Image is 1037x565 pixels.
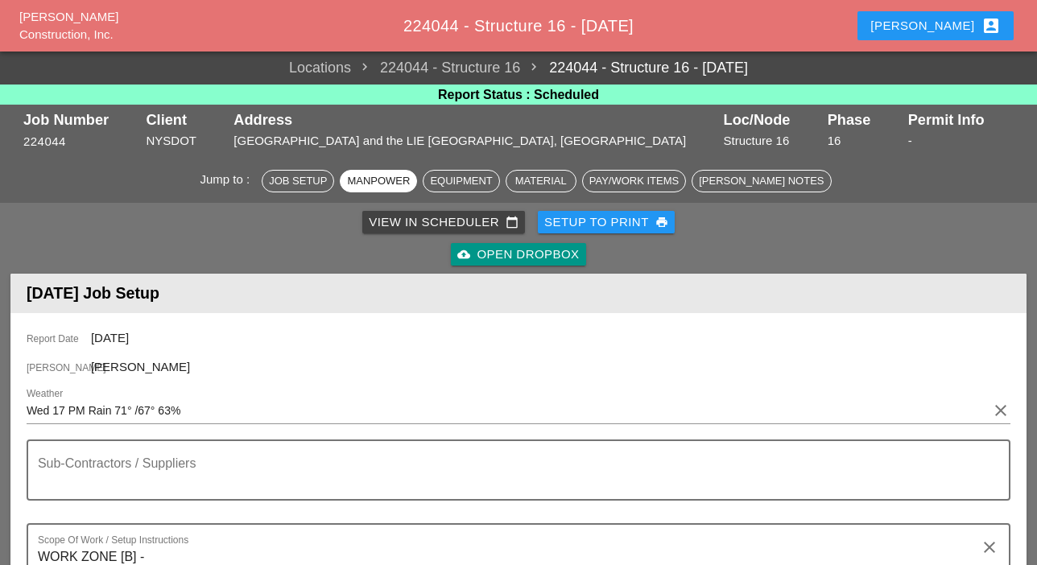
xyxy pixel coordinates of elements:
div: View in Scheduler [369,213,518,232]
span: Jump to : [200,172,256,186]
div: Phase [828,112,900,128]
div: Loc/Node [724,112,820,128]
span: Report Date [27,332,91,346]
div: Job Number [23,112,138,128]
a: View in Scheduler [362,211,525,233]
div: Job Setup [269,173,327,189]
span: [PERSON_NAME] [27,361,91,375]
div: 16 [828,132,900,151]
button: Material [506,170,576,192]
i: account_box [981,16,1001,35]
a: [PERSON_NAME] Construction, Inc. [19,10,118,42]
div: [PERSON_NAME] [870,16,1000,35]
span: [PERSON_NAME] [91,360,190,373]
div: Manpower [347,173,410,189]
a: 224044 - Structure 16 - [DATE] [520,57,748,79]
div: Address [233,112,715,128]
div: Open Dropbox [457,245,579,264]
a: Open Dropbox [451,243,585,266]
button: [PERSON_NAME] [857,11,1013,40]
button: [PERSON_NAME] Notes [692,170,831,192]
button: Manpower [340,170,417,192]
i: calendar_today [506,216,518,229]
a: Locations [289,57,351,79]
span: 224044 - Structure 16 - [DATE] [403,17,634,35]
input: Weather [27,398,988,423]
button: Job Setup [262,170,334,192]
div: [PERSON_NAME] Notes [699,173,824,189]
button: Pay/Work Items [582,170,686,192]
div: Material [513,173,569,189]
textarea: Sub-Contractors / Suppliers [38,460,986,499]
div: Permit Info [908,112,1014,128]
div: Structure 16 [724,132,820,151]
i: clear [980,538,999,557]
div: - [908,132,1014,151]
div: Pay/Work Items [589,173,679,189]
span: [DATE] [91,331,129,344]
i: cloud_upload [457,248,470,261]
div: Client [146,112,225,128]
button: Setup to Print [538,211,675,233]
header: [DATE] Job Setup [10,274,1027,313]
i: print [655,216,668,229]
div: Setup to Print [544,213,668,232]
div: Equipment [430,173,492,189]
button: Equipment [423,170,499,192]
span: 224044 - Structure 16 [351,57,520,79]
i: clear [991,401,1010,420]
button: 224044 [23,133,66,151]
div: NYSDOT [146,132,225,151]
div: [GEOGRAPHIC_DATA] and the LIE [GEOGRAPHIC_DATA], [GEOGRAPHIC_DATA] [233,132,715,151]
